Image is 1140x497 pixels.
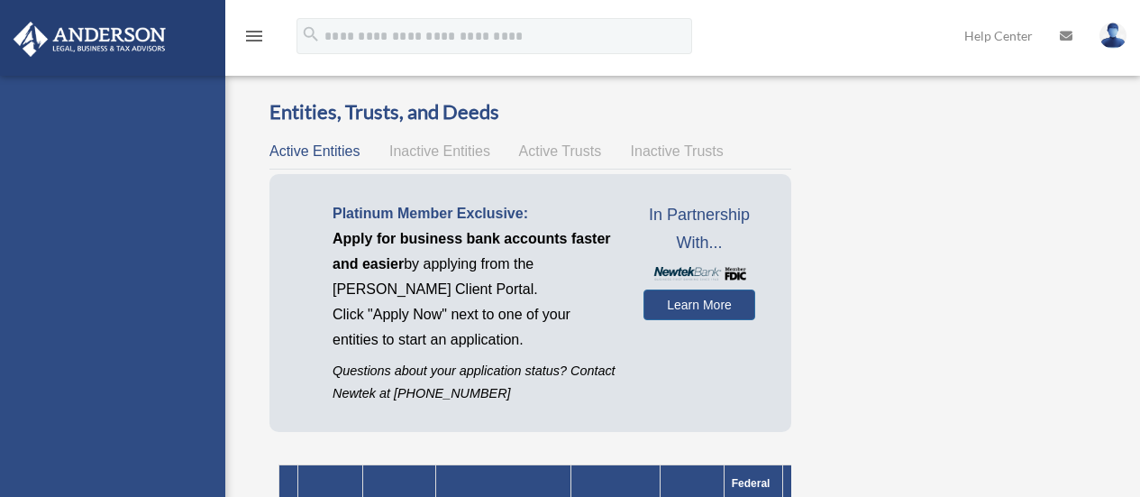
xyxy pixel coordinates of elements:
[652,267,745,281] img: NewtekBankLogoSM.png
[8,22,171,57] img: Anderson Advisors Platinum Portal
[269,143,360,159] span: Active Entities
[333,302,616,353] p: Click "Apply Now" next to one of your entities to start an application.
[643,290,754,320] a: Learn More
[643,201,754,258] span: In Partnership With...
[333,201,616,226] p: Platinum Member Exclusive:
[301,24,321,44] i: search
[1099,23,1126,49] img: User Pic
[269,98,791,126] h3: Entities, Trusts, and Deeds
[333,360,616,405] p: Questions about your application status? Contact Newtek at [PHONE_NUMBER]
[333,226,616,302] p: by applying from the [PERSON_NAME] Client Portal.
[519,143,602,159] span: Active Trusts
[631,143,724,159] span: Inactive Trusts
[389,143,490,159] span: Inactive Entities
[243,25,265,47] i: menu
[243,32,265,47] a: menu
[333,231,611,272] span: Apply for business bank accounts faster and easier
